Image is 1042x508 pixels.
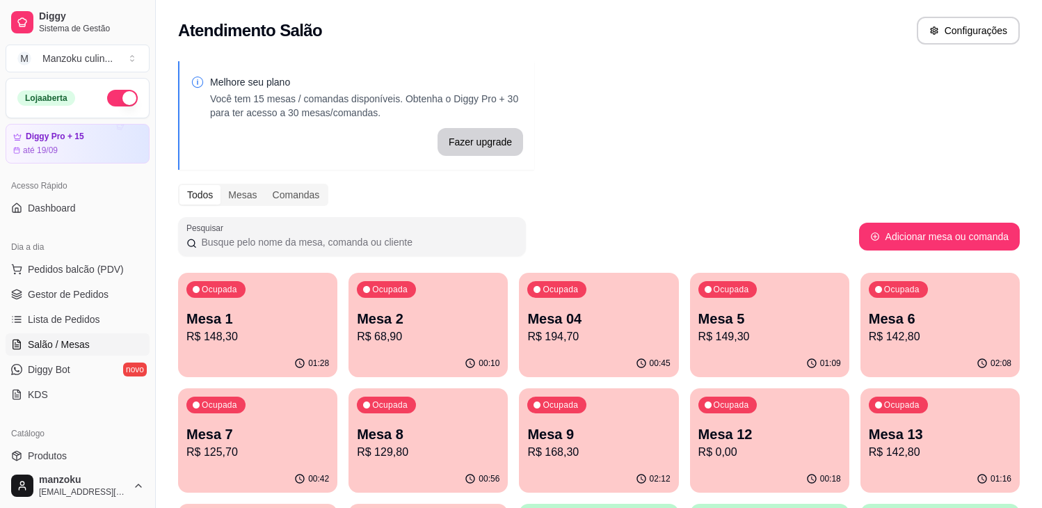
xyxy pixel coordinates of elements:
[6,333,150,356] a: Salão / Mesas
[6,236,150,258] div: Dia a dia
[859,223,1020,251] button: Adicionar mesa ou comanda
[6,283,150,305] a: Gestor de Pedidos
[6,422,150,445] div: Catálogo
[698,328,841,345] p: R$ 149,30
[6,6,150,39] a: DiggySistema de Gestão
[28,338,90,351] span: Salão / Mesas
[202,399,237,411] p: Ocupada
[372,284,408,295] p: Ocupada
[519,273,678,377] button: OcupadaMesa 04R$ 194,7000:45
[690,388,849,493] button: OcupadaMesa 12R$ 0,0000:18
[357,444,499,461] p: R$ 129,80
[28,201,76,215] span: Dashboard
[479,473,499,484] p: 00:56
[107,90,138,106] button: Alterar Status
[714,399,749,411] p: Ocupada
[357,328,499,345] p: R$ 68,90
[869,444,1011,461] p: R$ 142,80
[6,308,150,331] a: Lista de Pedidos
[860,388,1020,493] button: OcupadaMesa 13R$ 142,8001:16
[178,19,322,42] h2: Atendimento Salão
[991,358,1011,369] p: 02:08
[39,10,144,23] span: Diggy
[39,486,127,498] span: [EMAIL_ADDRESS][DOMAIN_NAME]
[265,185,328,205] div: Comandas
[42,51,113,65] div: Manzoku culin ...
[308,358,329,369] p: 01:28
[650,358,671,369] p: 00:45
[308,473,329,484] p: 00:42
[6,45,150,72] button: Select a team
[527,328,670,345] p: R$ 194,70
[479,358,499,369] p: 00:10
[28,388,48,402] span: KDS
[917,17,1020,45] button: Configurações
[6,358,150,381] a: Diggy Botnovo
[186,444,329,461] p: R$ 125,70
[178,273,337,377] button: OcupadaMesa 1R$ 148,3001:28
[357,309,499,328] p: Mesa 2
[179,185,221,205] div: Todos
[543,284,578,295] p: Ocupada
[186,424,329,444] p: Mesa 7
[221,185,264,205] div: Mesas
[714,284,749,295] p: Ocupada
[197,235,518,249] input: Pesquisar
[869,424,1011,444] p: Mesa 13
[6,258,150,280] button: Pedidos balcão (PDV)
[884,284,920,295] p: Ocupada
[820,358,841,369] p: 01:09
[26,132,84,142] article: Diggy Pro + 15
[28,262,124,276] span: Pedidos balcão (PDV)
[527,309,670,328] p: Mesa 04
[348,388,508,493] button: OcupadaMesa 8R$ 129,8000:56
[28,363,70,376] span: Diggy Bot
[186,328,329,345] p: R$ 148,30
[348,273,508,377] button: OcupadaMesa 2R$ 68,9000:10
[6,445,150,467] a: Produtos
[28,312,100,326] span: Lista de Pedidos
[178,388,337,493] button: OcupadaMesa 7R$ 125,7000:42
[6,383,150,406] a: KDS
[519,388,678,493] button: OcupadaMesa 9R$ 168,3002:12
[698,444,841,461] p: R$ 0,00
[39,474,127,486] span: manzoku
[186,222,228,234] label: Pesquisar
[527,424,670,444] p: Mesa 9
[860,273,1020,377] button: OcupadaMesa 6R$ 142,8002:08
[869,328,1011,345] p: R$ 142,80
[17,90,75,106] div: Loja aberta
[438,128,523,156] button: Fazer upgrade
[210,75,523,89] p: Melhore seu plano
[210,92,523,120] p: Você tem 15 mesas / comandas disponíveis. Obtenha o Diggy Pro + 30 para ter acesso a 30 mesas/com...
[23,145,58,156] article: até 19/09
[6,197,150,219] a: Dashboard
[372,399,408,411] p: Ocupada
[527,444,670,461] p: R$ 168,30
[6,469,150,502] button: manzoku[EMAIL_ADDRESS][DOMAIN_NAME]
[202,284,237,295] p: Ocupada
[698,424,841,444] p: Mesa 12
[6,175,150,197] div: Acesso Rápido
[39,23,144,34] span: Sistema de Gestão
[17,51,31,65] span: M
[869,309,1011,328] p: Mesa 6
[543,399,578,411] p: Ocupada
[28,449,67,463] span: Produtos
[698,309,841,328] p: Mesa 5
[884,399,920,411] p: Ocupada
[690,273,849,377] button: OcupadaMesa 5R$ 149,3001:09
[6,124,150,164] a: Diggy Pro + 15até 19/09
[186,309,329,328] p: Mesa 1
[357,424,499,444] p: Mesa 8
[820,473,841,484] p: 00:18
[28,287,109,301] span: Gestor de Pedidos
[650,473,671,484] p: 02:12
